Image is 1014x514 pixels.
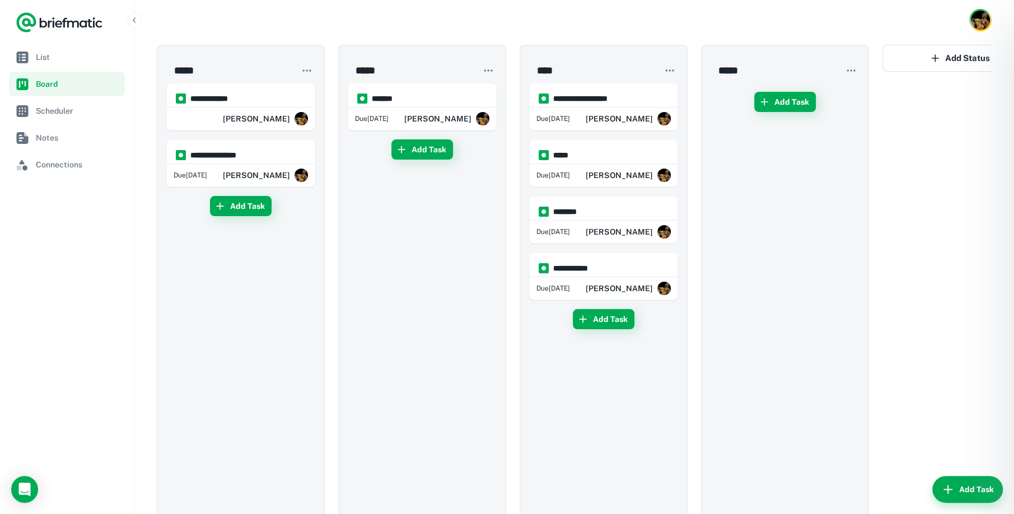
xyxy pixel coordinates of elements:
a: Scheduler [9,99,125,123]
span: Scheduler [36,105,120,117]
a: List [9,45,125,69]
div: Load Chat [11,476,38,503]
span: Board [36,78,120,90]
span: Connections [36,158,120,171]
a: Logo [16,11,103,34]
span: List [36,51,120,63]
a: Notes [9,125,125,150]
span: Notes [36,132,120,144]
a: Board [9,72,125,96]
a: Connections [9,152,125,177]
